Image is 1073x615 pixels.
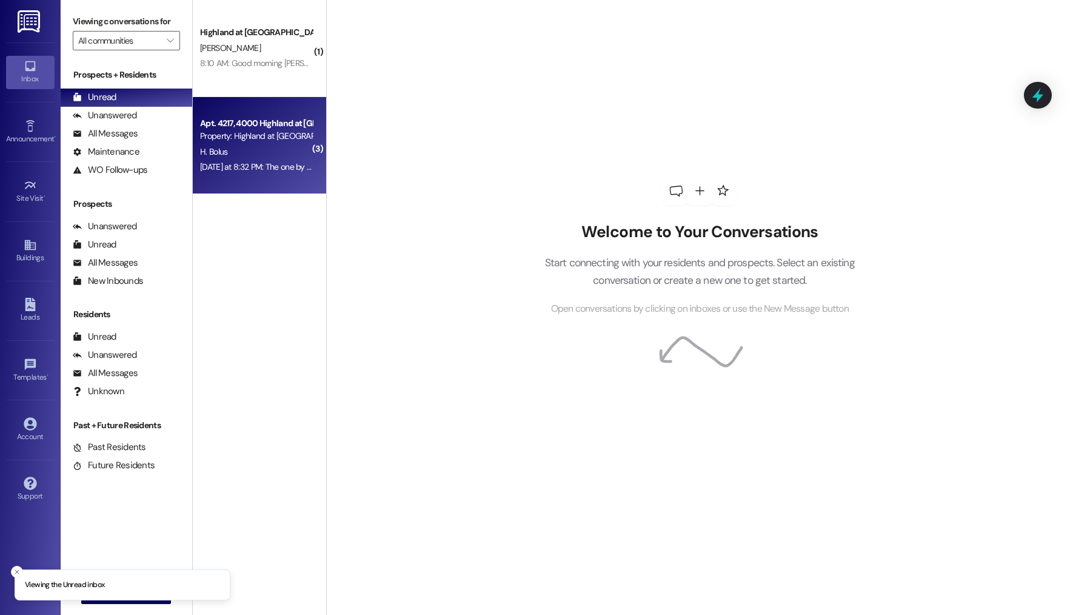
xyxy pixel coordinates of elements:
[6,175,55,208] a: Site Visit •
[73,275,143,287] div: New Inbounds
[73,459,155,472] div: Future Residents
[200,42,261,53] span: [PERSON_NAME]
[200,130,312,143] div: Property: Highland at [GEOGRAPHIC_DATA]
[73,441,146,454] div: Past Residents
[61,198,192,210] div: Prospects
[6,414,55,446] a: Account
[61,308,192,321] div: Residents
[200,161,343,172] div: [DATE] at 8:32 PM: The one by building 4!
[73,146,139,158] div: Maintenance
[47,371,48,380] span: •
[167,36,173,45] i: 
[526,223,873,242] h2: Welcome to Your Conversations
[73,238,116,251] div: Unread
[61,69,192,81] div: Prospects + Residents
[73,367,138,380] div: All Messages
[73,164,147,176] div: WO Follow-ups
[200,146,227,157] span: H. Bolus
[73,257,138,269] div: All Messages
[6,473,55,506] a: Support
[551,301,849,317] span: Open conversations by clicking on inboxes or use the New Message button
[73,91,116,104] div: Unread
[61,419,192,432] div: Past + Future Residents
[6,294,55,327] a: Leads
[54,133,56,141] span: •
[73,12,180,31] label: Viewing conversations for
[6,354,55,387] a: Templates •
[6,235,55,267] a: Buildings
[73,349,137,361] div: Unanswered
[200,26,312,39] div: Highland at [GEOGRAPHIC_DATA]
[73,220,137,233] div: Unanswered
[73,331,116,343] div: Unread
[78,31,161,50] input: All communities
[44,192,45,201] span: •
[73,109,137,122] div: Unanswered
[73,127,138,140] div: All Messages
[11,566,23,578] button: Close toast
[18,10,42,33] img: ResiDesk Logo
[73,385,124,398] div: Unknown
[200,58,904,69] div: 8:10 AM: Good morning [PERSON_NAME]-sorry for not responding [DATE]. We have been going back and ...
[6,56,55,89] a: Inbox
[25,580,104,591] p: Viewing the Unread inbox
[526,254,873,289] p: Start connecting with your residents and prospects. Select an existing conversation or create a n...
[200,117,312,130] div: Apt. 4217, 4000 Highland at [GEOGRAPHIC_DATA]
